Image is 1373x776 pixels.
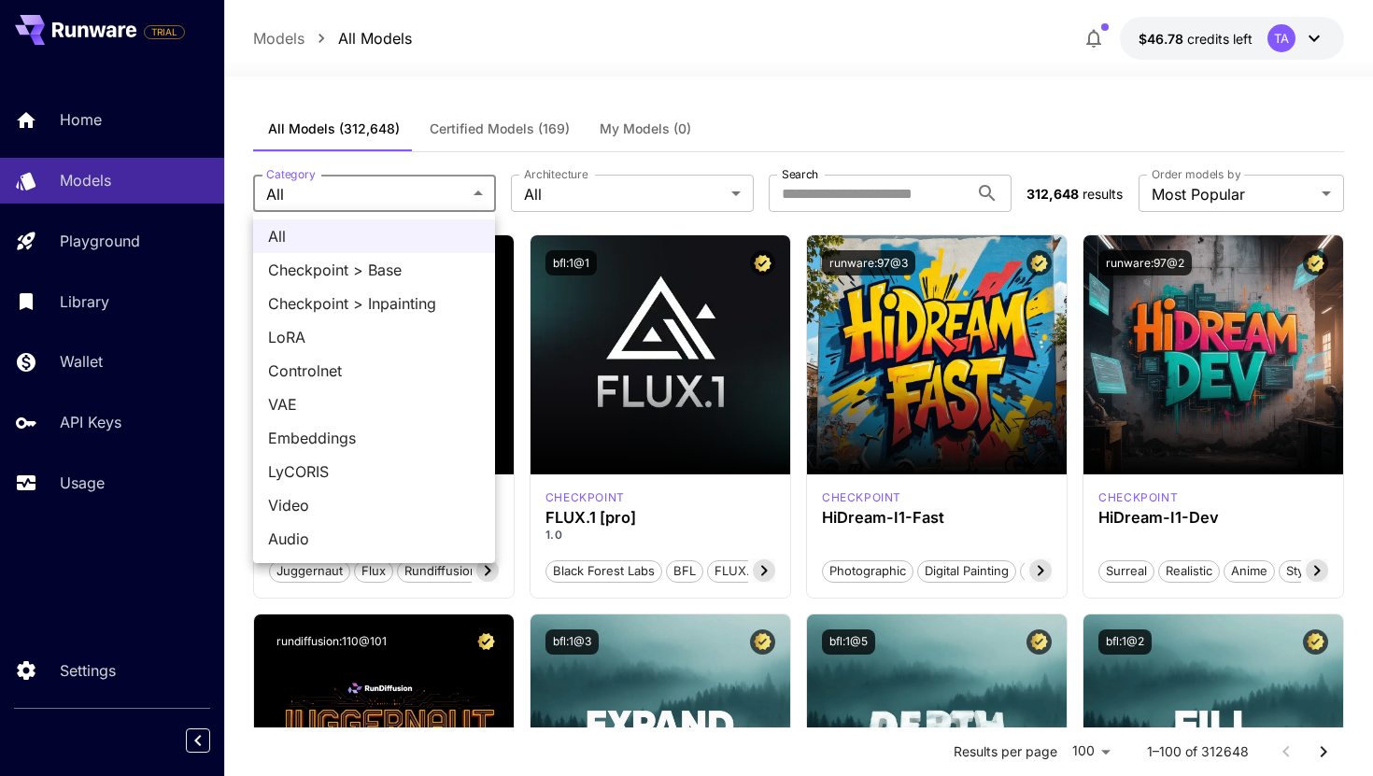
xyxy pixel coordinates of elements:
[268,494,480,516] span: Video
[268,427,480,449] span: Embeddings
[268,292,480,315] span: Checkpoint > Inpainting
[268,528,480,550] span: Audio
[268,225,480,247] span: All
[268,259,480,281] span: Checkpoint > Base
[268,460,480,483] span: LyCORIS
[268,360,480,382] span: Controlnet
[268,326,480,348] span: LoRA
[268,393,480,416] span: VAE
